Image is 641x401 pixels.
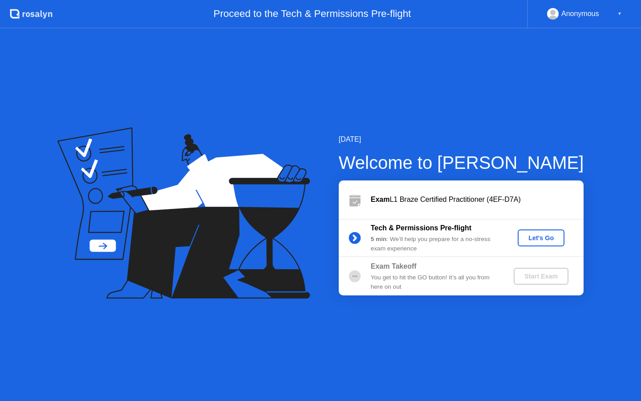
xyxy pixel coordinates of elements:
div: Let's Go [521,234,561,241]
b: Exam Takeoff [371,262,417,270]
b: 5 min [371,236,387,242]
div: : We’ll help you prepare for a no-stress exam experience [371,235,499,253]
b: Tech & Permissions Pre-flight [371,224,471,232]
div: Welcome to [PERSON_NAME] [339,149,584,176]
button: Start Exam [514,268,568,285]
div: Anonymous [561,8,599,20]
div: [DATE] [339,134,584,145]
div: You get to hit the GO button! It’s all you from here on out [371,273,499,291]
div: Start Exam [517,273,565,280]
b: Exam [371,196,390,203]
button: Let's Go [518,229,564,246]
div: ▼ [617,8,622,20]
div: L1 Braze Certified Practitioner (4EF-D7A) [371,194,584,205]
